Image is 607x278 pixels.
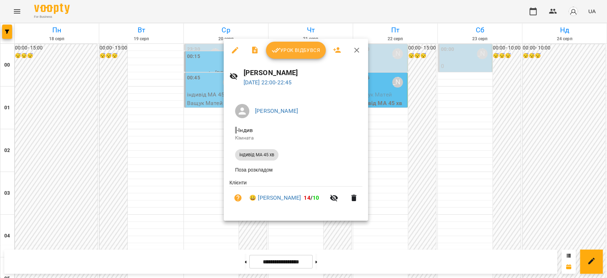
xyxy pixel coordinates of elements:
[266,42,326,59] button: Урок відбувся
[255,107,298,114] a: [PERSON_NAME]
[235,127,254,133] span: - Індив
[235,152,278,158] span: індивід МА 45 хв
[304,194,310,201] span: 14
[304,194,319,201] b: /
[249,194,301,202] a: 😀 [PERSON_NAME]
[272,46,320,54] span: Урок відбувся
[313,194,319,201] span: 10
[229,189,246,206] button: Візит ще не сплачено. Додати оплату?
[235,135,357,142] p: Кімната
[244,67,362,78] h6: [PERSON_NAME]
[244,79,292,86] a: [DATE] 22:00-22:45
[229,179,362,212] ul: Клієнти
[229,163,362,176] li: Поза розкладом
